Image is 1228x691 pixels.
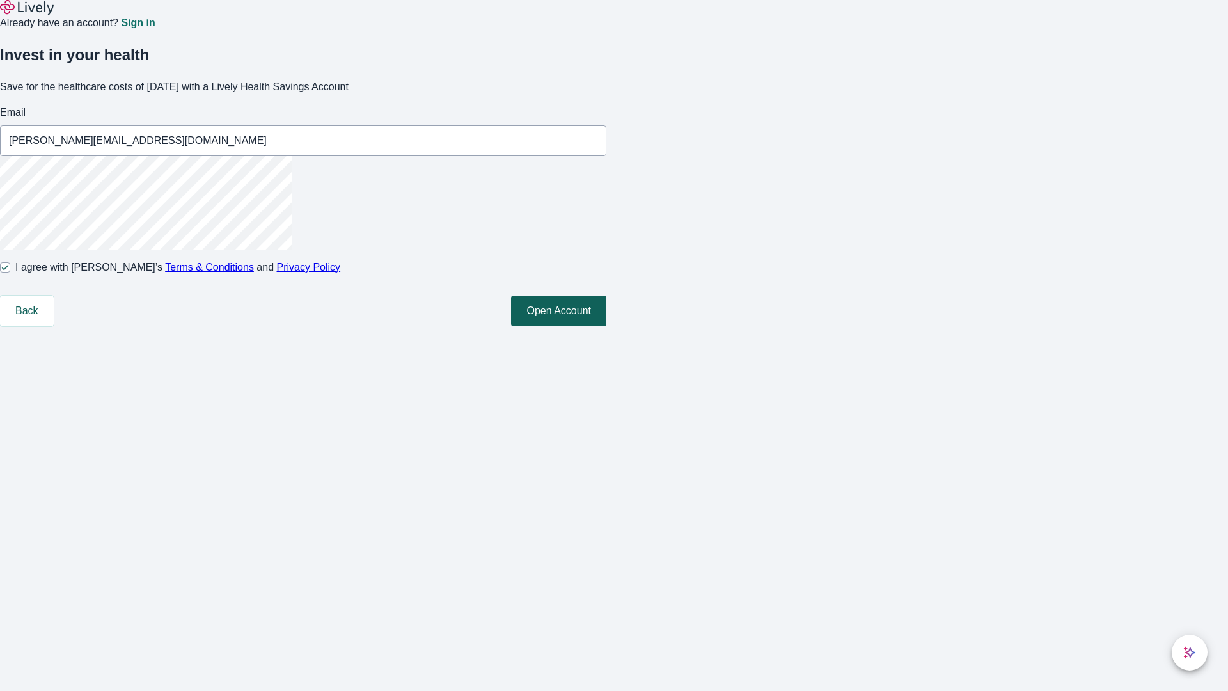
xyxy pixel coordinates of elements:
[15,260,340,275] span: I agree with [PERSON_NAME]’s and
[511,296,606,326] button: Open Account
[1172,635,1208,671] button: chat
[121,18,155,28] a: Sign in
[1183,646,1196,659] svg: Lively AI Assistant
[165,262,254,273] a: Terms & Conditions
[277,262,341,273] a: Privacy Policy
